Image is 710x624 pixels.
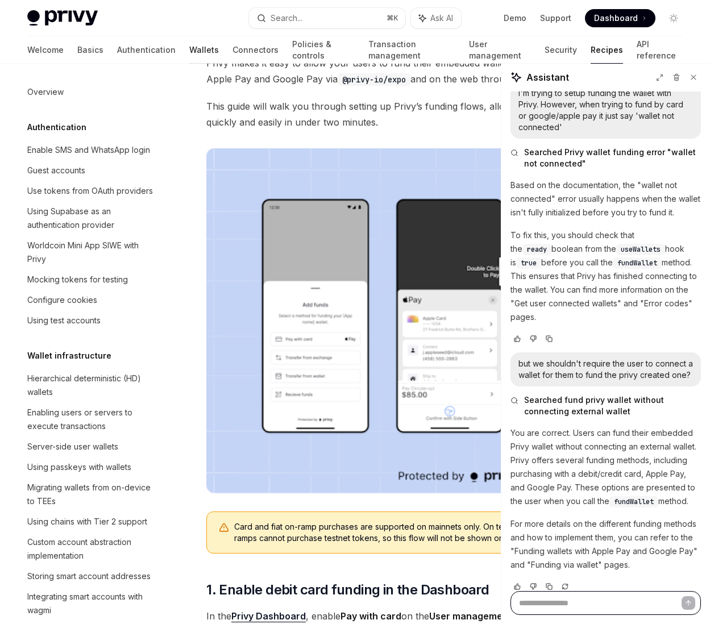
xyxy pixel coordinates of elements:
[621,245,661,254] span: useWallets
[510,394,701,417] button: Searched fund privy wallet without connecting external wallet
[27,184,153,198] div: Use tokens from OAuth providers
[27,120,86,134] h5: Authentication
[18,160,164,181] a: Guest accounts
[27,164,85,177] div: Guest accounts
[189,36,219,64] a: Wallets
[232,36,279,64] a: Connectors
[27,535,157,563] div: Custom account abstraction implementation
[27,239,157,266] div: Worldcoin Mini App SIWE with Privy
[27,314,101,327] div: Using test accounts
[527,245,547,254] span: ready
[18,310,164,331] a: Using test accounts
[18,290,164,310] a: Configure cookies
[27,440,118,454] div: Server-side user wallets
[18,269,164,290] a: Mocking tokens for testing
[27,143,150,157] div: Enable SMS and WhatsApp login
[27,36,64,64] a: Welcome
[27,481,157,508] div: Migrating wallets from on-device to TEEs
[18,181,164,201] a: Use tokens from OAuth providers
[18,368,164,402] a: Hierarchical deterministic (HD) wallets
[18,477,164,511] a: Migrating wallets from on-device to TEEs
[521,259,537,268] span: true
[682,596,695,610] button: Send message
[77,36,103,64] a: Basics
[27,85,64,99] div: Overview
[27,372,157,399] div: Hierarchical deterministic (HD) wallets
[341,610,401,622] strong: Pay with card
[206,98,690,130] span: This guide will walk you through setting up Privy’s funding flows, allowing your users to fund th...
[18,532,164,566] a: Custom account abstraction implementation
[368,36,455,64] a: Transaction management
[231,610,306,622] a: Privy Dashboard
[617,259,657,268] span: fundWallet
[510,426,701,508] p: You are correct. Users can fund their embedded Privy wallet without connecting an external wallet...
[338,73,410,86] code: @privy-io/expo
[429,610,598,622] strong: User management > Account funding
[206,581,489,599] span: 1. Enable debit card funding in the Dashboard
[234,521,678,544] div: Card and fiat on-ramp purchases are supported on mainnets only. On testnets (e.g. Polygon Amoy, S...
[585,9,655,27] a: Dashboard
[510,178,701,219] p: Based on the documentation, the "wallet not connected" error usually happens when the wallet isn'...
[18,566,164,586] a: Storing smart account addresses
[206,55,690,87] span: Privy makes it easy to allow your users to fund their embedded wallets with convenient payment me...
[27,273,128,286] div: Mocking tokens for testing
[27,569,151,583] div: Storing smart account addresses
[665,9,683,27] button: Toggle dark mode
[18,511,164,532] a: Using chains with Tier 2 support
[518,358,693,381] div: but we shouldn't require the user to connect a wallet for them to fund the privy created one?
[614,497,654,506] span: fundWallet
[27,515,147,529] div: Using chains with Tier 2 support
[18,82,164,102] a: Overview
[545,36,577,64] a: Security
[524,394,701,417] span: Searched fund privy wallet without connecting external wallet
[27,406,157,433] div: Enabling users or servers to execute transactions
[117,36,176,64] a: Authentication
[27,590,157,617] div: Integrating smart accounts with wagmi
[18,402,164,436] a: Enabling users or servers to execute transactions
[504,13,526,24] a: Demo
[27,205,157,232] div: Using Supabase as an authentication provider
[387,14,398,23] span: ⌘ K
[526,70,569,84] span: Assistant
[637,36,683,64] a: API reference
[292,36,355,64] a: Policies & controls
[18,586,164,621] a: Integrating smart accounts with wagmi
[249,8,406,28] button: Search...⌘K
[518,88,693,133] div: I'm trying to setup funding the wallet with Privy. However, when trying to fund by card or google...
[510,517,701,572] p: For more details on the different funding methods and how to implement them, you can refer to the...
[27,349,111,363] h5: Wallet infrastructure
[18,436,164,457] a: Server-side user wallets
[18,457,164,477] a: Using passkeys with wallets
[510,228,701,324] p: To fix this, you should check that the boolean from the hook is before you call the method. This ...
[27,10,98,26] img: light logo
[206,608,690,624] span: In the , enable on the page.
[540,13,571,24] a: Support
[594,13,638,24] span: Dashboard
[18,235,164,269] a: Worldcoin Mini App SIWE with Privy
[271,11,302,25] div: Search...
[591,36,623,64] a: Recipes
[469,36,531,64] a: User management
[411,8,461,28] button: Ask AI
[18,201,164,235] a: Using Supabase as an authentication provider
[524,147,701,169] span: Searched Privy wallet funding error "wallet not connected"
[206,148,690,493] img: card-based-funding
[510,147,701,169] button: Searched Privy wallet funding error "wallet not connected"
[27,293,97,307] div: Configure cookies
[27,460,131,474] div: Using passkeys with wallets
[218,522,230,534] svg: Warning
[18,140,164,160] a: Enable SMS and WhatsApp login
[430,13,453,24] span: Ask AI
